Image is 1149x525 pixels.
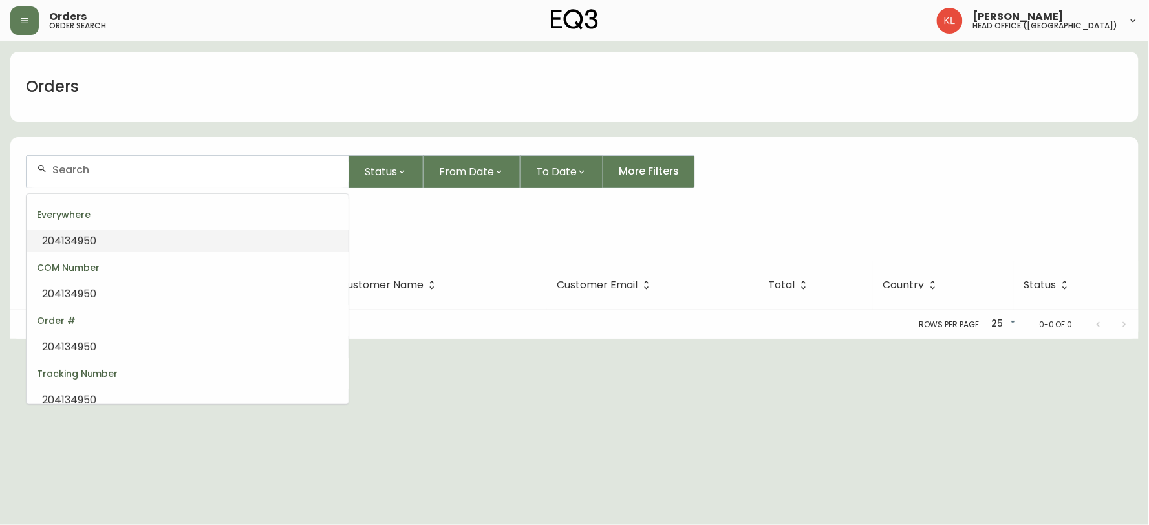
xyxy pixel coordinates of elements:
div: Tracking Number [27,358,349,389]
span: Orders [49,12,87,22]
span: Customer Name [339,279,440,291]
span: Total [769,279,812,291]
span: From Date [439,164,494,180]
h1: Orders [26,76,79,98]
input: Search [52,164,338,176]
span: Country [883,279,941,291]
p: Rows per page: [919,319,981,330]
span: Customer Name [339,281,424,289]
h5: head office ([GEOGRAPHIC_DATA]) [973,22,1118,30]
img: logo [551,9,599,30]
span: Customer Email [557,281,638,289]
p: 0-0 of 0 [1039,319,1073,330]
span: Total [769,281,795,289]
button: To Date [521,155,603,188]
span: 204134950 [42,286,96,301]
div: COM Number [27,252,349,283]
span: Status [1024,279,1073,291]
span: 204134950 [42,233,96,248]
button: More Filters [603,155,695,188]
span: To Date [536,164,577,180]
img: 2c0c8aa7421344cf0398c7f872b772b5 [937,8,963,34]
span: Country [883,281,925,289]
div: 25 [986,314,1018,335]
div: Order # [27,305,349,336]
span: 204134950 [42,392,96,407]
span: [PERSON_NAME] [973,12,1064,22]
h5: order search [49,22,106,30]
span: Customer Email [557,279,655,291]
button: Status [349,155,424,188]
div: Everywhere [27,199,349,230]
button: From Date [424,155,521,188]
span: Status [365,164,397,180]
span: Status [1024,281,1057,289]
span: More Filters [619,164,679,178]
span: 204134950 [42,339,96,354]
